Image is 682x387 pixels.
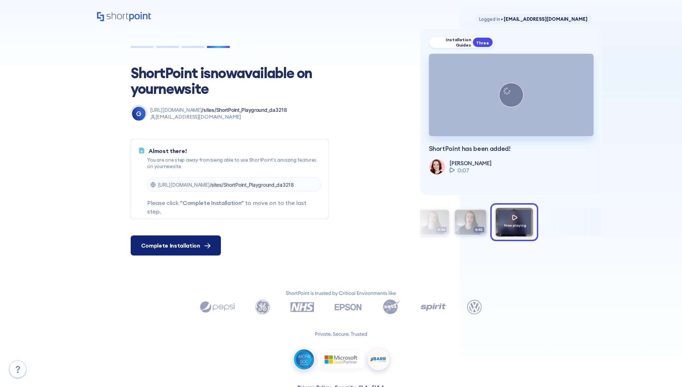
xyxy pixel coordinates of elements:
[150,114,287,121] p: [EMAIL_ADDRESS][DOMAIN_NAME]
[473,37,493,47] div: Three
[473,227,484,233] span: 0:40
[149,147,321,155] p: Almost there!
[132,107,146,121] div: G
[479,16,500,22] span: Logged in
[131,235,221,255] button: Complete Installation
[458,166,469,175] span: 0:07
[158,182,210,188] span: [URL][DOMAIN_NAME]
[501,16,503,22] span: •
[646,353,682,387] iframe: Chat Widget
[429,159,444,174] img: shortpoint-support-team
[504,223,526,228] span: Now playing
[202,107,287,113] span: /sites/ShortPoint_Playground_da3218
[210,182,294,188] span: /sites/ShortPoint_Playground_da3218
[147,199,321,216] p: Please click to move on to the last step.
[500,16,587,22] span: [EMAIL_ADDRESS][DOMAIN_NAME]
[141,241,200,250] span: Complete Installation
[450,160,491,167] p: [PERSON_NAME]
[436,227,447,233] span: 0:34
[131,65,324,97] h1: ShortPoint is now available on your new site
[150,107,202,113] span: [URL][DOMAIN_NAME]
[434,37,471,48] div: Installation Guides
[147,157,321,169] p: You are one step away from being able to use ShortPoint's amazing features on your new site
[180,199,244,206] span: "Complete Installation"
[429,145,592,153] p: ShortPoint has been added!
